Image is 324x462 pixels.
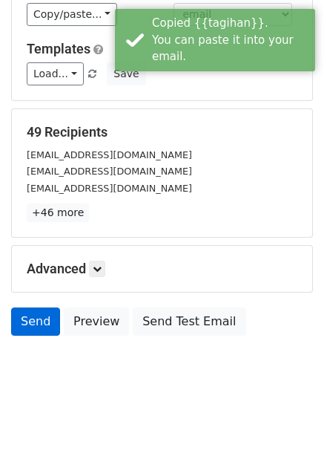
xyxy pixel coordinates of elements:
a: Preview [64,308,129,336]
a: Copy/paste... [27,3,117,26]
h5: Advanced [27,261,297,277]
a: +46 more [27,204,89,222]
a: Load... [27,62,84,85]
small: [EMAIL_ADDRESS][DOMAIN_NAME] [27,166,192,177]
small: [EMAIL_ADDRESS][DOMAIN_NAME] [27,149,192,160]
a: Send Test Email [133,308,245,336]
iframe: Chat Widget [250,391,324,462]
button: Save [107,62,145,85]
h5: 49 Recipients [27,124,297,140]
a: Send [11,308,60,336]
div: Copied {{tagihan}}. You can paste it into your email. [152,15,309,65]
small: [EMAIL_ADDRESS][DOMAIN_NAME] [27,183,192,194]
a: Templates [27,41,90,56]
